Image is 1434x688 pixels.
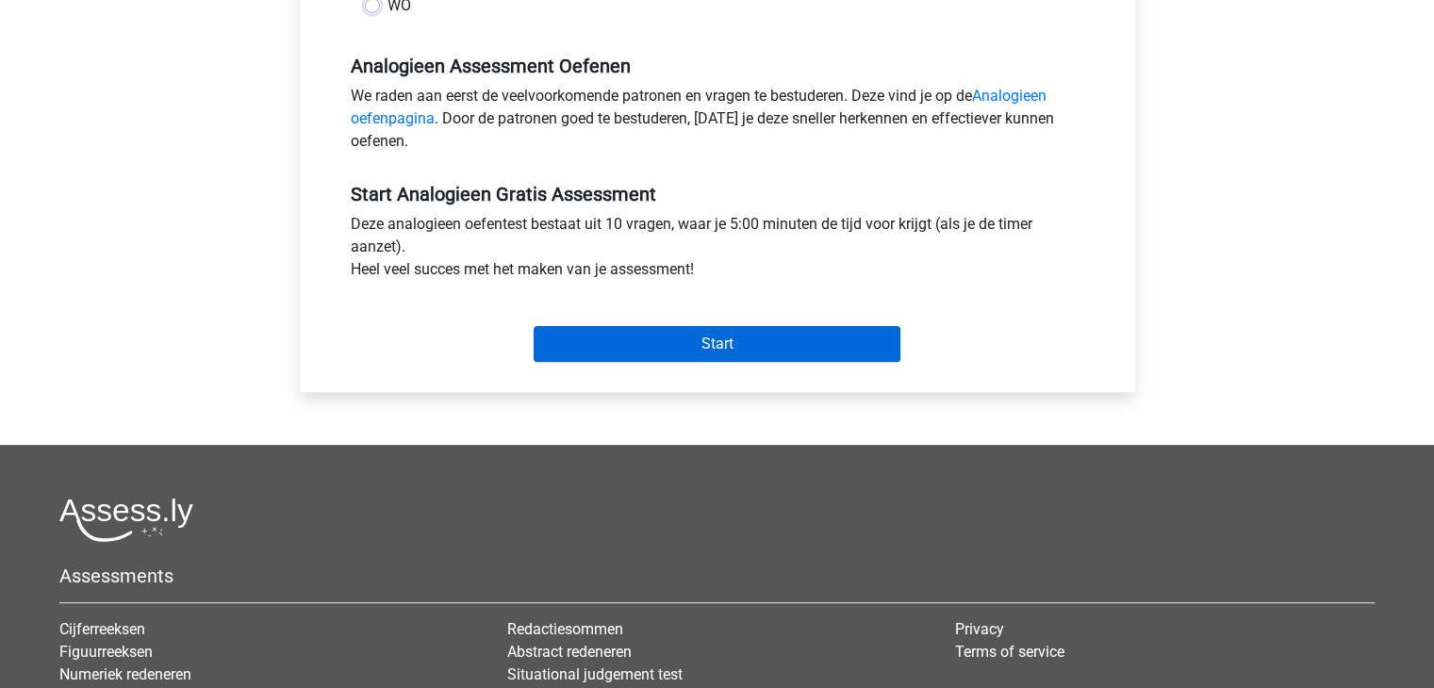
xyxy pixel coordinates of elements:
div: We raden aan eerst de veelvoorkomende patronen en vragen te bestuderen. Deze vind je op de . Door... [337,85,1098,160]
a: Situational judgement test [507,665,683,683]
img: Assessly logo [59,498,193,542]
input: Start [534,326,900,362]
a: Terms of service [955,643,1064,661]
a: Redactiesommen [507,620,623,638]
a: Numeriek redeneren [59,665,191,683]
a: Privacy [955,620,1004,638]
h5: Analogieen Assessment Oefenen [351,55,1084,77]
div: Deze analogieen oefentest bestaat uit 10 vragen, waar je 5:00 minuten de tijd voor krijgt (als je... [337,213,1098,288]
h5: Start Analogieen Gratis Assessment [351,183,1084,205]
a: Cijferreeksen [59,620,145,638]
a: Abstract redeneren [507,643,632,661]
a: Figuurreeksen [59,643,153,661]
h5: Assessments [59,565,1375,587]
